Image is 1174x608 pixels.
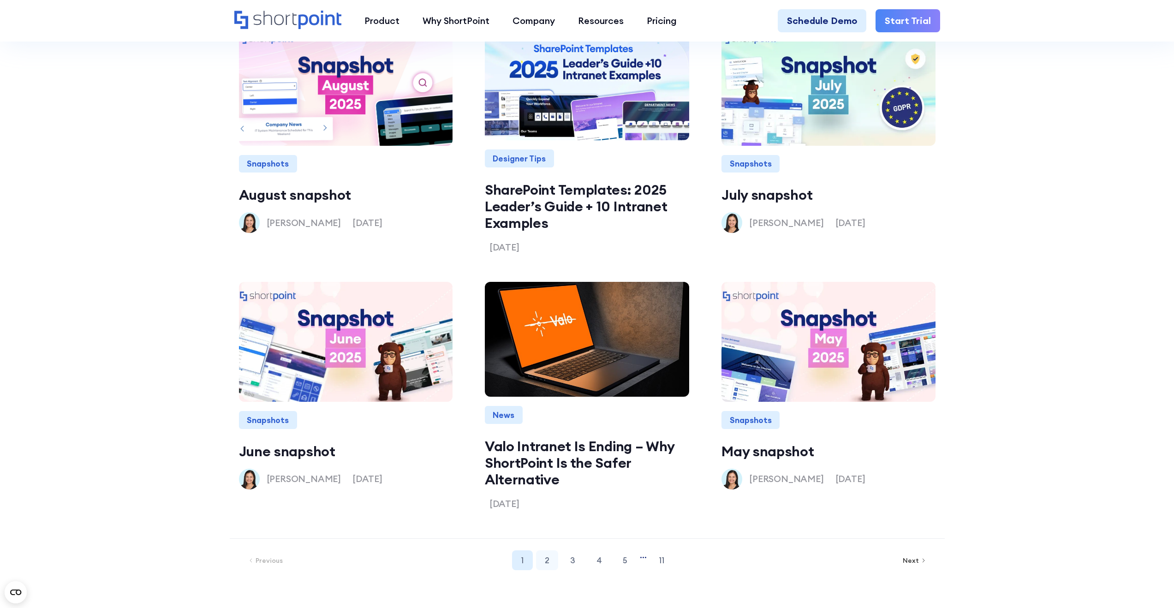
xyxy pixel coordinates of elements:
[778,9,866,32] a: Schedule Demo
[234,550,940,571] div: List
[640,550,647,571] div: ...
[903,557,919,564] div: Next
[835,472,865,486] p: [DATE]
[485,438,689,488] a: Valo Intranet Is Ending – Why ShortPoint Is the Safer Alternative
[647,14,677,28] div: Pricing
[256,557,283,564] div: Previous
[352,472,382,486] p: [DATE]
[239,411,297,429] div: Snapshots
[650,550,673,571] a: 11
[614,550,637,571] a: 5
[239,553,292,568] a: Previous Page
[513,14,555,28] div: Company
[876,9,940,32] a: Start Trial
[578,14,624,28] div: Resources
[352,216,382,230] p: [DATE]
[485,406,523,424] div: News
[423,14,489,28] div: Why ShortPoint
[239,155,297,173] div: Snapshots
[267,216,341,230] p: [PERSON_NAME]
[894,553,936,568] a: Next Page
[239,443,453,459] a: June snapshot
[721,186,935,203] a: July snapshot
[501,9,566,32] a: Company
[5,581,27,603] button: Open CMP widget
[485,149,554,167] div: Designer Tips
[353,9,411,32] a: Product
[485,181,689,231] a: SharePoint Templates: 2025 Leader’s Guide + 10 Intranet Examples
[512,550,533,571] a: 1
[566,9,635,32] a: Resources
[234,11,342,30] a: Home
[536,550,559,571] a: 2
[239,186,453,203] a: August snapshot
[635,9,688,32] a: Pricing
[749,216,823,230] p: [PERSON_NAME]
[721,443,935,459] a: May snapshot
[489,240,519,254] p: [DATE]
[364,14,399,28] div: Product
[267,472,341,486] p: [PERSON_NAME]
[489,497,519,511] p: [DATE]
[1128,564,1174,608] iframe: Chat Widget
[835,216,865,230] p: [DATE]
[749,472,823,486] p: [PERSON_NAME]
[411,9,501,32] a: Why ShortPoint
[588,550,611,571] a: 4
[721,411,780,429] div: Snapshots
[721,155,780,173] div: Snapshots
[561,550,584,571] a: 3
